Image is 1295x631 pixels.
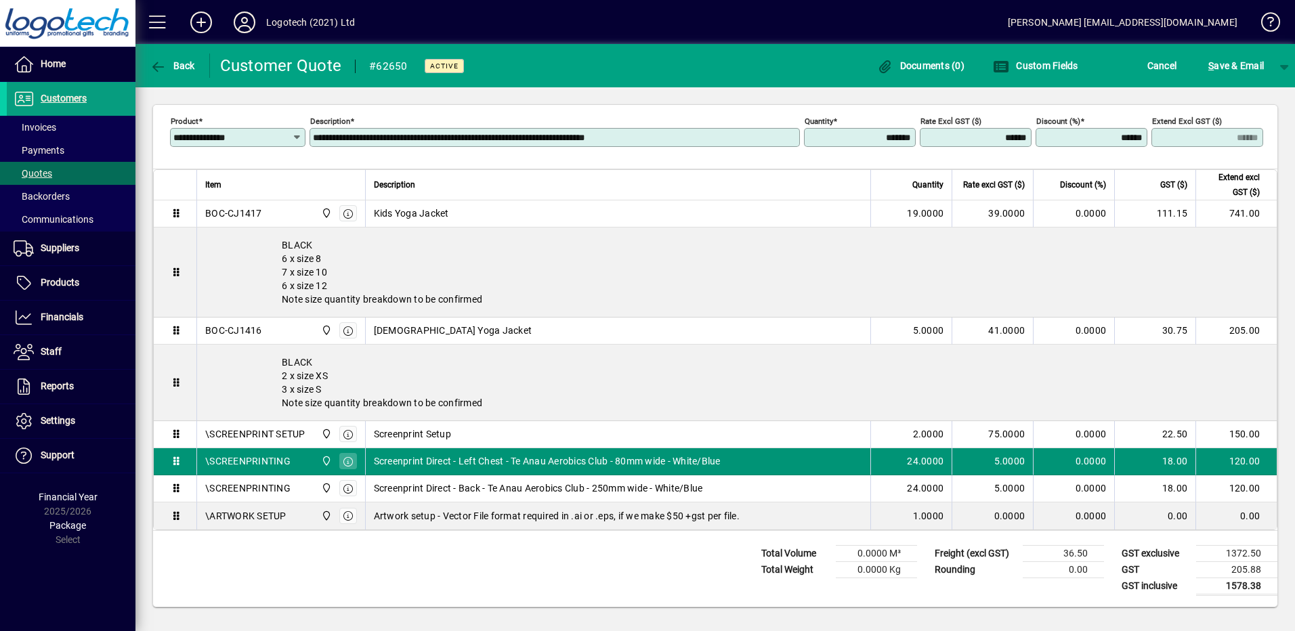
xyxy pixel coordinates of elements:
[374,324,532,337] span: [DEMOGRAPHIC_DATA] Yoga Jacket
[41,58,66,69] span: Home
[873,53,968,78] button: Documents (0)
[39,492,98,502] span: Financial Year
[907,454,943,468] span: 24.0000
[1208,55,1264,77] span: ave & Email
[7,266,135,300] a: Products
[1114,318,1195,345] td: 30.75
[1033,448,1114,475] td: 0.0000
[755,561,836,578] td: Total Weight
[1114,502,1195,529] td: 0.00
[1251,3,1278,47] a: Knowledge Base
[41,346,62,357] span: Staff
[171,116,198,125] mat-label: Product
[920,116,981,125] mat-label: Rate excl GST ($)
[1147,55,1177,77] span: Cancel
[374,427,451,441] span: Screenprint Setup
[1023,545,1104,561] td: 36.50
[7,335,135,369] a: Staff
[963,177,1025,192] span: Rate excl GST ($)
[14,145,64,156] span: Payments
[836,561,917,578] td: 0.0000 Kg
[7,185,135,208] a: Backorders
[7,116,135,139] a: Invoices
[369,56,408,77] div: #62650
[7,47,135,81] a: Home
[41,415,75,426] span: Settings
[928,561,1023,578] td: Rounding
[318,323,333,338] span: Central
[1008,12,1237,33] div: [PERSON_NAME] [EMAIL_ADDRESS][DOMAIN_NAME]
[805,116,833,125] mat-label: Quantity
[7,232,135,265] a: Suppliers
[1144,53,1181,78] button: Cancel
[14,191,70,202] span: Backorders
[907,206,943,220] span: 19.0000
[960,206,1025,220] div: 39.0000
[7,208,135,231] a: Communications
[205,324,262,337] div: BOC-CJ1416
[266,12,355,33] div: Logotech (2021) Ltd
[205,454,291,468] div: \SCREENPRINTING
[1114,200,1195,227] td: 111.15
[41,311,83,322] span: Financials
[430,62,459,70] span: Active
[41,380,74,391] span: Reports
[374,481,703,495] span: Screenprint Direct - Back - Te Anau Aerobics Club - 250mm wide - White/Blue
[41,93,87,104] span: Customers
[960,481,1025,495] div: 5.0000
[179,10,223,35] button: Add
[310,116,350,125] mat-label: Description
[1060,177,1106,192] span: Discount (%)
[1196,561,1277,578] td: 205.88
[1202,53,1271,78] button: Save & Email
[135,53,210,78] app-page-header-button: Back
[1160,177,1187,192] span: GST ($)
[318,454,333,469] span: Central
[1196,578,1277,594] td: 1578.38
[960,509,1025,523] div: 0.0000
[1114,475,1195,502] td: 18.00
[220,55,342,77] div: Customer Quote
[1115,578,1196,594] td: GST inclusive
[913,324,944,337] span: 5.0000
[1033,200,1114,227] td: 0.0000
[993,60,1078,71] span: Custom Fields
[49,520,86,531] span: Package
[1114,421,1195,448] td: 22.50
[1152,116,1222,125] mat-label: Extend excl GST ($)
[205,481,291,495] div: \SCREENPRINTING
[374,206,449,220] span: Kids Yoga Jacket
[928,545,1023,561] td: Freight (excl GST)
[14,214,93,225] span: Communications
[146,53,198,78] button: Back
[1033,318,1114,345] td: 0.0000
[876,60,964,71] span: Documents (0)
[374,177,415,192] span: Description
[1115,561,1196,578] td: GST
[960,427,1025,441] div: 75.0000
[1033,502,1114,529] td: 0.0000
[7,139,135,162] a: Payments
[7,370,135,404] a: Reports
[990,53,1082,78] button: Custom Fields
[205,427,305,441] div: \SCREENPRINT SETUP
[912,177,943,192] span: Quantity
[1033,475,1114,502] td: 0.0000
[7,404,135,438] a: Settings
[205,177,221,192] span: Item
[318,508,333,523] span: Central
[150,60,195,71] span: Back
[41,450,75,460] span: Support
[1195,502,1277,529] td: 0.00
[1195,421,1277,448] td: 150.00
[755,545,836,561] td: Total Volume
[960,454,1025,468] div: 5.0000
[318,206,333,221] span: Central
[41,277,79,288] span: Products
[1204,170,1260,200] span: Extend excl GST ($)
[205,206,262,220] div: BOC-CJ1417
[318,427,333,441] span: Central
[205,509,286,523] div: \ARTWORK SETUP
[1195,200,1277,227] td: 741.00
[1033,421,1114,448] td: 0.0000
